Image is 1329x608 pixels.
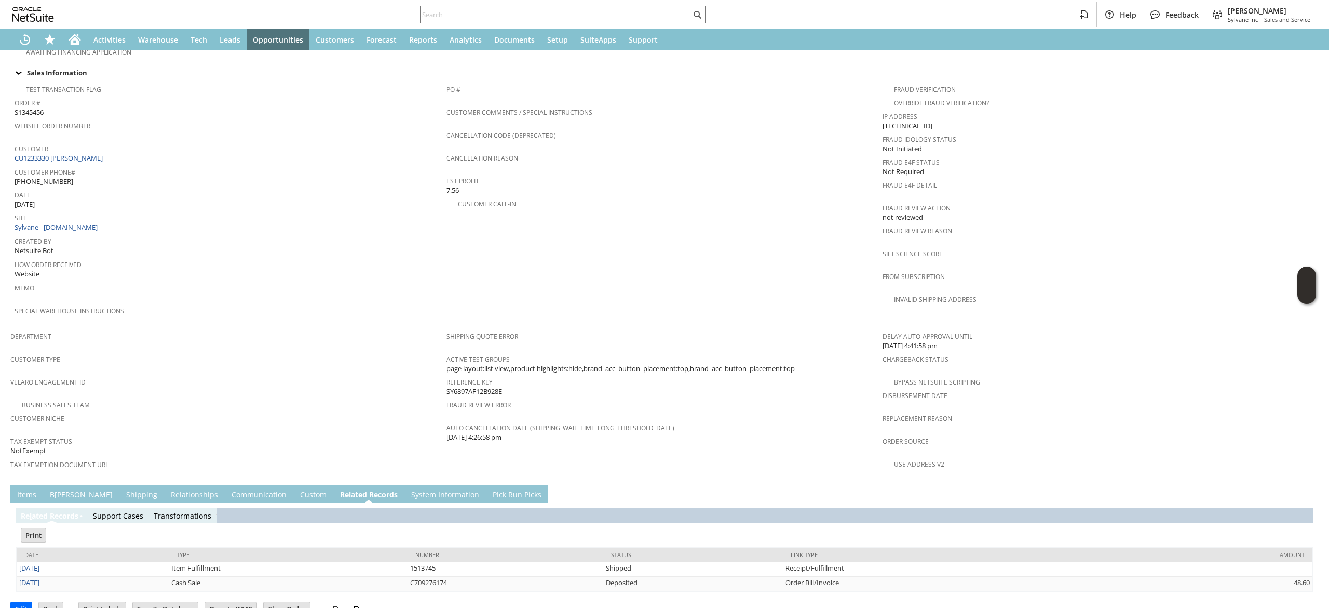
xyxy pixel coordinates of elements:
span: S [126,490,130,499]
span: Website [15,269,39,279]
td: Shipped [603,562,783,577]
span: Forecast [367,35,397,45]
span: [DATE] [15,200,35,209]
span: 7.56 [446,186,459,195]
span: Support [629,35,658,45]
input: Search [421,8,691,21]
a: Support Cases [93,511,143,521]
span: Opportunities [253,35,303,45]
a: Tax Exempt Status [10,437,72,446]
a: Use Address V2 [894,460,944,469]
a: How Order Received [15,260,82,269]
span: NotExempt [10,446,46,456]
a: Warehouse [132,29,184,50]
a: Customer Call-in [458,200,516,208]
a: Auto Cancellation Date (shipping_wait_time_long_threshold_date) [446,424,674,432]
a: Active Test Groups [446,355,510,364]
a: Customer Phone# [15,168,75,177]
div: Sales Information [10,66,1314,80]
a: Related Records [337,490,400,501]
a: System Information [409,490,482,501]
span: Not Initiated [883,144,922,154]
svg: Recent Records [19,33,31,46]
span: Sales and Service [1264,16,1310,23]
svg: Search [691,8,703,21]
a: Order # [15,99,40,108]
a: Website Order Number [15,122,90,130]
a: From Subscription [883,272,945,281]
a: Test Transaction Flag [26,85,101,94]
a: Transformations [154,511,211,521]
a: [DATE] [19,563,39,573]
svg: logo [12,7,54,22]
span: R [171,490,175,499]
a: Cancellation Code (deprecated) [446,131,556,140]
a: Awaiting Financing Application [26,48,131,57]
span: u [305,490,309,499]
a: Shipping Quote Error [446,332,518,341]
span: page layout:list view,product highlights:hide,brand_acc_button_placement:top,brand_acc_button_pla... [446,364,795,374]
span: [PHONE_NUMBER] [15,177,73,187]
td: Item Fulfillment [169,562,408,577]
span: Warehouse [138,35,178,45]
a: Home [62,29,87,50]
span: S1345456 [15,108,44,117]
td: Deposited [603,577,783,591]
a: Site [15,214,27,222]
div: Date [24,551,161,559]
a: Delay Auto-Approval Until [883,332,972,341]
a: Support [622,29,664,50]
input: Print [21,528,46,542]
a: Customer Type [10,355,60,364]
iframe: Click here to launch Oracle Guided Learning Help Panel [1297,267,1316,304]
span: Oracle Guided Learning Widget. To move around, please hold and drag [1297,286,1316,305]
span: [DATE] 4:26:58 pm [446,432,501,442]
a: Fraud E4F Status [883,158,940,167]
td: Sales Information [10,66,1319,80]
a: Leads [213,29,247,50]
a: Override Fraud Verification? [894,99,989,108]
span: Tech [191,35,207,45]
a: Fraud Review Action [883,204,951,213]
a: Recent Records [12,29,37,50]
span: Reports [409,35,437,45]
span: I [17,490,19,499]
a: Fraud E4F Detail [883,181,937,190]
a: Fraud Verification [894,85,956,94]
a: Items [15,490,39,501]
a: Memo [15,284,34,293]
a: Setup [541,29,574,50]
span: Documents [494,35,535,45]
span: e [345,490,349,499]
a: Tech [184,29,213,50]
a: Order Source [883,437,929,446]
td: Receipt/Fulfillment [783,562,1063,577]
span: Customers [316,35,354,45]
div: Link Type [791,551,1055,559]
span: [DATE] 4:41:58 pm [883,341,938,351]
a: B[PERSON_NAME] [47,490,115,501]
span: Setup [547,35,568,45]
span: C [232,490,236,499]
a: Fraud Review Error [446,401,511,409]
a: Relationships [168,490,221,501]
a: Reference Key [446,378,493,387]
a: Est Profit [446,177,479,186]
a: Customers [309,29,360,50]
a: Customer Niche [10,414,64,423]
span: [PERSON_NAME] [1228,6,1310,16]
a: Disbursement Date [883,391,947,400]
a: Created By [15,237,51,246]
td: Cash Sale [169,577,408,591]
span: B [50,490,55,499]
a: Invalid Shipping Address [894,295,977,304]
span: SY6897AF12B928E [446,387,502,396]
span: y [415,490,419,499]
a: Activities [87,29,132,50]
a: Analytics [443,29,488,50]
a: Pick Run Picks [490,490,544,501]
a: SuiteApps [574,29,622,50]
a: Opportunities [247,29,309,50]
a: Reports [403,29,443,50]
div: Shortcuts [37,29,62,50]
